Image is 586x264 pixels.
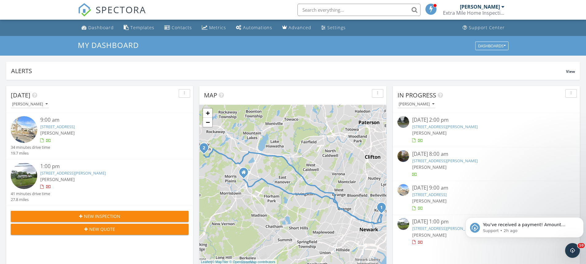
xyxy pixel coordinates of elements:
div: Dashboards [478,44,506,48]
a: [DATE] 9:00 am [STREET_ADDRESS] [PERSON_NAME] [397,184,575,211]
a: Automations (Basic) [233,22,275,33]
div: [DATE] 8:00 am [412,150,560,158]
div: Dashboard [88,25,114,30]
span: [PERSON_NAME] [412,130,447,136]
span: [PERSON_NAME] [40,130,75,136]
a: [STREET_ADDRESS][PERSON_NAME] [412,226,478,231]
div: 19.7 miles [11,150,50,156]
span: [PERSON_NAME] [412,164,447,170]
a: 9:00 am [STREET_ADDRESS] [PERSON_NAME] 34 minutes drive time 19.7 miles [11,116,189,156]
a: Templates [121,22,157,33]
img: streetview [397,116,409,128]
a: [DATE] 2:00 pm [STREET_ADDRESS][PERSON_NAME] [PERSON_NAME] [397,116,575,144]
div: Templates [130,25,154,30]
a: [STREET_ADDRESS][PERSON_NAME] [412,158,478,164]
a: Contacts [162,22,194,33]
span: Map [204,91,217,99]
a: [DATE] 1:00 pm [STREET_ADDRESS][PERSON_NAME] [PERSON_NAME] [397,218,575,245]
button: New Quote [11,224,189,235]
div: 27.8 miles [11,197,50,203]
span: 10 [578,243,585,248]
span: New Quote [89,226,115,232]
div: [PERSON_NAME] [399,102,434,106]
button: New Inspection [11,211,189,222]
p: Message from Support, sent 2h ago [20,24,113,29]
i: 1 [380,206,383,210]
a: © OpenStreetMap contributors [229,260,275,264]
a: Advanced [280,22,314,33]
img: streetview [397,218,409,230]
a: Dashboard [79,22,116,33]
div: Automations [243,25,272,30]
span: My Dashboard [78,40,139,50]
span: In Progress [397,91,436,99]
i: 2 [203,146,205,150]
div: [DATE] 2:00 pm [412,116,560,124]
input: Search everything... [297,4,421,16]
span: [DATE] [11,91,30,99]
img: streetview [397,150,409,162]
img: streetview [397,184,409,196]
img: The Best Home Inspection Software - Spectora [78,3,91,17]
div: 34 minutes drive time [11,144,50,150]
div: Alerts [11,67,566,75]
div: Advanced [289,25,311,30]
div: Settings [327,25,346,30]
img: streetview [11,163,37,189]
div: [DATE] 1:00 pm [412,218,560,226]
a: [STREET_ADDRESS] [40,124,75,129]
span: [PERSON_NAME] [412,232,447,238]
div: [DATE] 9:00 am [412,184,560,192]
a: Zoom out [203,118,212,127]
span: [PERSON_NAME] [412,198,447,204]
a: Leaflet [201,260,211,264]
a: [STREET_ADDRESS] [412,192,447,197]
a: SPECTORA [78,8,146,21]
div: Contacts [172,25,192,30]
div: 1:00 pm [40,163,174,170]
img: streetview [11,116,37,143]
a: Zoom in [203,108,212,118]
span: New Inspection [84,213,120,219]
span: View [566,69,575,74]
a: [STREET_ADDRESS][PERSON_NAME] [40,170,106,176]
iframe: Intercom notifications message [463,204,586,247]
div: 41 minutes drive time [11,191,50,197]
span: SPECTORA [96,3,146,16]
div: 13 South Belair Avenue, Cedar Knolls NJ 07927 [244,172,247,176]
a: Metrics [199,22,229,33]
a: 1:00 pm [STREET_ADDRESS][PERSON_NAME] [PERSON_NAME] 41 minutes drive time 27.8 miles [11,163,189,203]
a: © MapTiler [212,260,229,264]
div: [PERSON_NAME] [12,102,48,106]
div: 82 Mountainside Dr, Randolph, NJ 07869 [204,148,208,151]
div: Support Center [469,25,505,30]
a: [STREET_ADDRESS][PERSON_NAME] [412,124,478,129]
span: You've received a payment! Amount $750.00 Fee $0.00 Net $750.00 Transaction # pi_3SCR6GK7snlDGpRF... [20,18,110,84]
a: [DATE] 8:00 am [STREET_ADDRESS][PERSON_NAME] [PERSON_NAME] [397,150,575,178]
button: [PERSON_NAME] [397,100,436,108]
div: Metrics [209,25,226,30]
a: Settings [319,22,348,33]
div: Extra Mile Home Inspection Services [443,10,504,16]
span: [PERSON_NAME] [40,176,75,182]
a: Support Center [460,22,507,33]
iframe: Intercom live chat [565,243,580,258]
div: 89 King St, Kearny, NJ 07032 [381,207,385,211]
div: 9:00 am [40,116,174,124]
button: [PERSON_NAME] [11,100,49,108]
div: [PERSON_NAME] [460,4,500,10]
button: Dashboards [475,41,508,50]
